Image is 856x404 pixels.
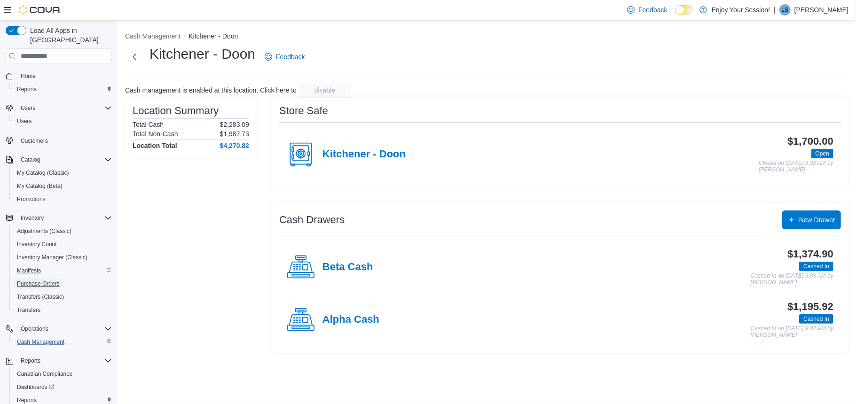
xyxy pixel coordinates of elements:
[712,4,770,16] p: Enjoy Your Session!
[125,86,297,94] p: Cash management is enabled at this location. Click here to
[751,273,833,286] p: Cashed In on [DATE] 9:03 AM by [PERSON_NAME]
[21,156,40,163] span: Catalog
[21,137,48,145] span: Customers
[17,370,72,378] span: Canadian Compliance
[794,4,848,16] p: [PERSON_NAME]
[811,149,833,158] span: Open
[17,154,44,165] button: Catalog
[2,211,116,225] button: Inventory
[799,262,833,271] span: Cashed In
[17,355,44,366] button: Reports
[322,261,373,273] h4: Beta Cash
[21,104,35,112] span: Users
[787,249,833,260] h3: $1,374.90
[638,5,667,15] span: Feedback
[9,166,116,179] button: My Catalog (Classic)
[17,102,39,114] button: Users
[220,130,249,138] p: $1,987.73
[803,262,829,271] span: Cashed In
[2,322,116,335] button: Operations
[133,142,177,149] h4: Location Total
[17,134,112,146] span: Customers
[21,72,36,80] span: Home
[322,148,406,161] h4: Kitchener - Doon
[799,215,835,225] span: New Drawer
[9,225,116,238] button: Adjustments (Classic)
[17,323,112,334] span: Operations
[21,214,44,222] span: Inventory
[220,142,249,149] h4: $4,270.82
[9,83,116,96] button: Reports
[675,15,675,16] span: Dark Mode
[13,239,112,250] span: Inventory Count
[17,195,46,203] span: Promotions
[17,323,52,334] button: Operations
[17,254,87,261] span: Inventory Manager (Classic)
[125,31,848,43] nav: An example of EuiBreadcrumbs
[9,277,116,290] button: Purchase Orders
[9,381,116,394] a: Dashboards
[13,180,112,192] span: My Catalog (Beta)
[17,241,57,248] span: Inventory Count
[314,85,335,95] span: disable
[2,101,116,115] button: Users
[623,0,671,19] a: Feedback
[26,26,112,45] span: Load All Apps in [GEOGRAPHIC_DATA]
[787,301,833,312] h3: $1,195.92
[13,368,112,380] span: Canadian Compliance
[13,194,49,205] a: Promotions
[759,160,833,173] p: Closed on [DATE] 9:02 AM by [PERSON_NAME]
[133,130,178,138] h6: Total Non-Cash
[19,5,61,15] img: Cova
[774,4,776,16] p: |
[17,117,31,125] span: Users
[17,212,112,224] span: Inventory
[17,383,55,391] span: Dashboards
[675,5,695,15] input: Dark Mode
[13,336,68,348] a: Cash Management
[2,354,116,367] button: Reports
[13,278,112,289] span: Purchase Orders
[13,167,112,179] span: My Catalog (Classic)
[13,239,61,250] a: Inventory Count
[9,238,116,251] button: Inventory Count
[149,45,255,63] h1: Kitchener - Doon
[799,314,833,324] span: Cashed In
[816,149,829,158] span: Open
[803,315,829,323] span: Cashed In
[9,251,116,264] button: Inventory Manager (Classic)
[17,70,39,82] a: Home
[261,47,308,66] a: Feedback
[17,396,37,404] span: Reports
[322,314,379,326] h4: Alpha Cash
[13,252,112,263] span: Inventory Manager (Classic)
[21,325,48,333] span: Operations
[13,304,112,316] span: Transfers
[13,167,73,179] a: My Catalog (Classic)
[17,293,64,301] span: Transfers (Classic)
[9,367,116,381] button: Canadian Compliance
[9,290,116,303] button: Transfers (Classic)
[125,32,181,40] button: Cash Management
[125,47,144,66] button: Next
[13,265,112,276] span: Manifests
[9,335,116,349] button: Cash Management
[17,338,64,346] span: Cash Management
[13,116,35,127] a: Users
[9,115,116,128] button: Users
[276,52,305,62] span: Feedback
[13,225,75,237] a: Adjustments (Classic)
[13,180,66,192] a: My Catalog (Beta)
[220,121,249,128] p: $2,283.09
[17,85,37,93] span: Reports
[2,69,116,83] button: Home
[9,193,116,206] button: Promotions
[298,83,351,98] button: disable
[17,355,112,366] span: Reports
[188,32,238,40] button: Kitchener - Doon
[21,357,40,365] span: Reports
[17,154,112,165] span: Catalog
[13,84,112,95] span: Reports
[17,267,41,274] span: Manifests
[17,70,112,82] span: Home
